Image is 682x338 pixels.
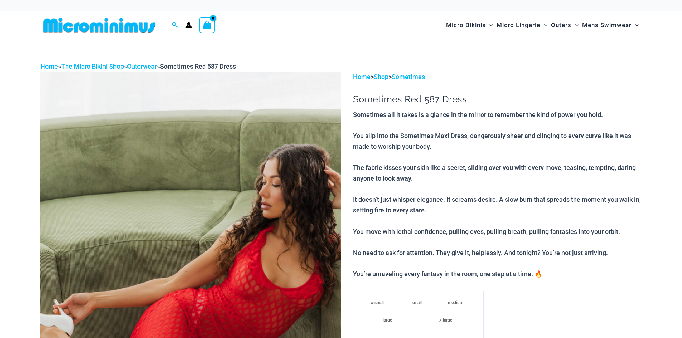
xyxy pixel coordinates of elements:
a: Micro LingerieMenu ToggleMenu Toggle [495,14,549,36]
a: Account icon link [185,22,192,28]
li: large [360,313,415,327]
li: medium [438,295,473,309]
a: Sometimes [392,73,425,80]
a: View Shopping Cart, empty [199,17,216,33]
a: Home [40,63,58,70]
span: Menu Toggle [632,16,639,34]
span: Sometimes Red 587 Dress [160,63,236,70]
li: x-large [419,313,474,327]
span: x-small [371,300,384,305]
a: Mens SwimwearMenu ToggleMenu Toggle [580,14,640,36]
h1: Sometimes Red 587 Dress [353,94,642,105]
span: Micro Bikinis [446,16,486,34]
nav: Site Navigation [443,13,642,37]
span: Menu Toggle [540,16,547,34]
span: Micro Lingerie [497,16,540,34]
span: medium [448,300,463,305]
span: Outers [551,16,571,34]
span: » » » [40,63,236,70]
span: large [383,318,392,323]
p: > > [353,72,642,82]
li: small [399,295,434,309]
span: Mens Swimwear [582,16,632,34]
a: Search icon link [172,21,178,30]
span: Menu Toggle [571,16,579,34]
span: small [412,300,422,305]
p: Sometimes all it takes is a glance in the mirror to remember the kind of power you hold. You slip... [353,109,642,279]
span: x-large [439,318,452,323]
a: Outerwear [127,63,157,70]
a: The Micro Bikini Shop [61,63,124,70]
span: Menu Toggle [486,16,493,34]
img: MM SHOP LOGO FLAT [40,17,158,33]
li: x-small [360,295,395,309]
a: Home [353,73,371,80]
a: OutersMenu ToggleMenu Toggle [549,14,580,36]
a: Micro BikinisMenu ToggleMenu Toggle [444,14,495,36]
a: Shop [374,73,388,80]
